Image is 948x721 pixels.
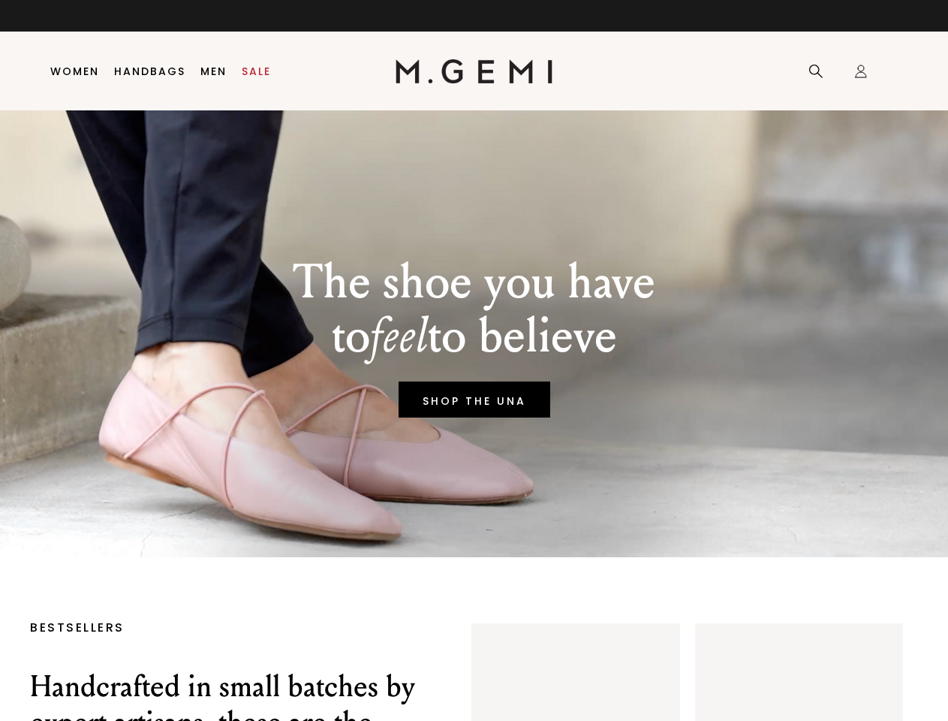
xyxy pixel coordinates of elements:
img: M.Gemi [396,59,552,83]
a: SHOP THE UNA [399,382,550,418]
a: Handbags [114,65,185,77]
p: BESTSELLERS [30,623,426,632]
a: Sale [242,65,271,77]
a: Women [50,65,99,77]
a: Men [200,65,227,77]
p: to to believe [293,309,655,364]
em: feel [370,307,428,365]
p: The shoe you have [293,255,655,309]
